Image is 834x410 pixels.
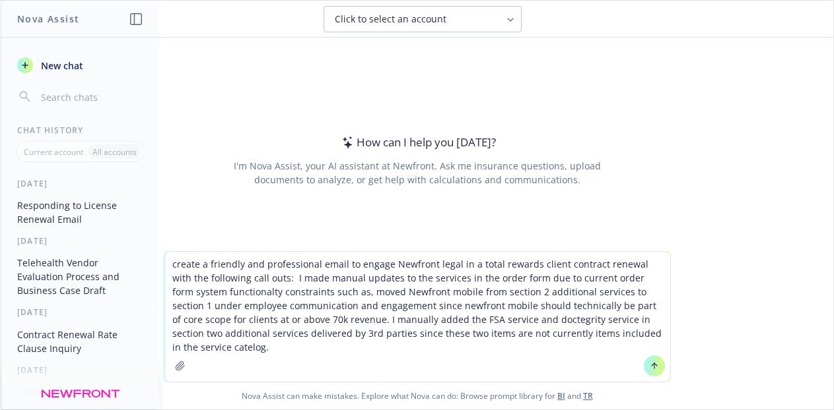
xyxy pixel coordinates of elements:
[324,6,522,32] button: Click to select an account
[12,324,149,359] button: Contract Renewal Rate Clause Inquiry
[12,252,149,301] button: Telehealth Vendor Evaluation Process and Business Case Draft
[12,194,149,230] button: Responding to License Renewal Email
[17,12,79,26] h1: Nova Assist
[1,307,159,318] div: [DATE]
[1,365,159,376] div: [DATE]
[335,13,446,26] span: Click to select an account
[38,88,143,106] input: Search chats
[1,235,159,247] div: [DATE]
[164,252,670,382] textarea: create a friendly and professional email to engage Newfront legal in a total rewards client contr...
[92,146,137,158] p: All accounts
[583,390,593,401] a: TR
[6,382,828,409] span: Nova Assist can make mistakes. Explore what Nova can do: Browse prompt library for and
[12,53,149,77] button: New chat
[231,159,603,187] div: I'm Nova Assist, your AI assistant at Newfront. Ask me insurance questions, upload documents to a...
[1,178,159,189] div: [DATE]
[1,125,159,136] div: Chat History
[24,146,83,158] p: Current account
[557,390,565,401] a: BI
[38,59,83,73] span: New chat
[338,134,496,151] div: How can I help you [DATE]?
